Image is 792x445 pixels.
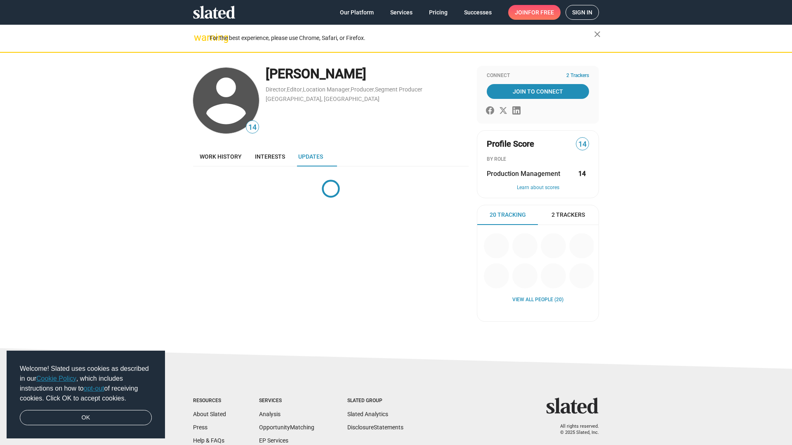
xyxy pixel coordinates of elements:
span: Pricing [429,5,448,20]
span: 14 [576,139,589,150]
div: Resources [193,398,226,404]
a: Producer [351,86,374,93]
a: Joinfor free [508,5,561,20]
a: Editor [287,86,302,93]
div: BY ROLE [487,156,589,163]
a: Our Platform [333,5,380,20]
span: Work history [200,153,242,160]
span: Successes [464,5,492,20]
a: Director [266,86,286,93]
a: Slated Analytics [347,411,388,417]
span: Updates [298,153,323,160]
span: Our Platform [340,5,374,20]
a: Analysis [259,411,280,417]
div: For the best experience, please use Chrome, Safari, or Firefox. [210,33,594,44]
p: All rights reserved. © 2025 Slated, Inc. [552,424,599,436]
span: Join [515,5,554,20]
a: [GEOGRAPHIC_DATA], [GEOGRAPHIC_DATA] [266,96,379,102]
a: Cookie Policy [36,375,76,382]
a: Press [193,424,207,431]
mat-icon: warning [194,33,204,42]
a: Help & FAQs [193,437,224,444]
span: Join To Connect [488,84,587,99]
a: Services [384,5,419,20]
span: 14 [246,122,259,133]
a: About Slated [193,411,226,417]
a: Sign in [566,5,599,20]
a: EP Services [259,437,288,444]
span: Profile Score [487,138,534,150]
a: View all People (20) [512,297,563,303]
a: opt-out [84,385,104,392]
span: , [302,88,303,92]
div: [PERSON_NAME] [266,65,469,83]
span: 2 Trackers [566,73,589,79]
a: Pricing [422,5,454,20]
button: Learn about scores [487,185,589,191]
span: Sign in [572,5,592,19]
a: Work history [193,147,248,166]
mat-icon: close [592,29,602,39]
a: Join To Connect [487,84,589,99]
div: Slated Group [347,398,403,404]
span: for free [528,5,554,20]
span: Production Management [487,169,560,178]
span: 2 Trackers [552,211,585,219]
span: Interests [255,153,285,160]
a: OpportunityMatching [259,424,314,431]
a: Updates [292,147,330,166]
div: Connect [487,73,589,79]
span: Services [390,5,412,20]
a: Interests [248,147,292,166]
strong: 14 [578,169,586,178]
span: , [374,88,375,92]
a: DisclosureStatements [347,424,403,431]
div: Services [259,398,314,404]
span: 20 Tracking [490,211,526,219]
div: cookieconsent [7,351,165,439]
span: , [286,88,287,92]
a: Segment Producer [375,86,422,93]
a: Location Manager [303,86,350,93]
span: Welcome! Slated uses cookies as described in our , which includes instructions on how to of recei... [20,364,152,403]
a: dismiss cookie message [20,410,152,426]
a: Successes [457,5,498,20]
